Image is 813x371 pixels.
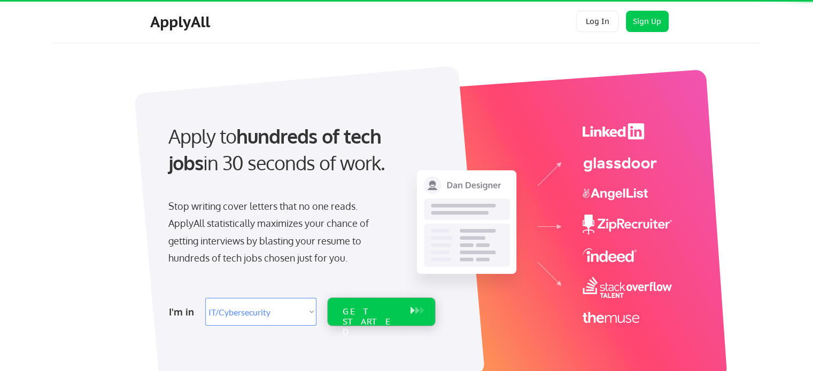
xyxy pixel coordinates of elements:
button: Log In [576,11,619,32]
div: GET STARTED [343,306,400,337]
div: Apply to in 30 seconds of work. [168,123,431,177]
strong: hundreds of tech jobs [168,124,386,175]
div: Stop writing cover letters that no one reads. ApplyAll statistically maximizes your chance of get... [168,198,388,267]
div: I'm in [169,303,199,320]
button: Sign Up [626,11,669,32]
div: ApplyAll [150,13,213,31]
